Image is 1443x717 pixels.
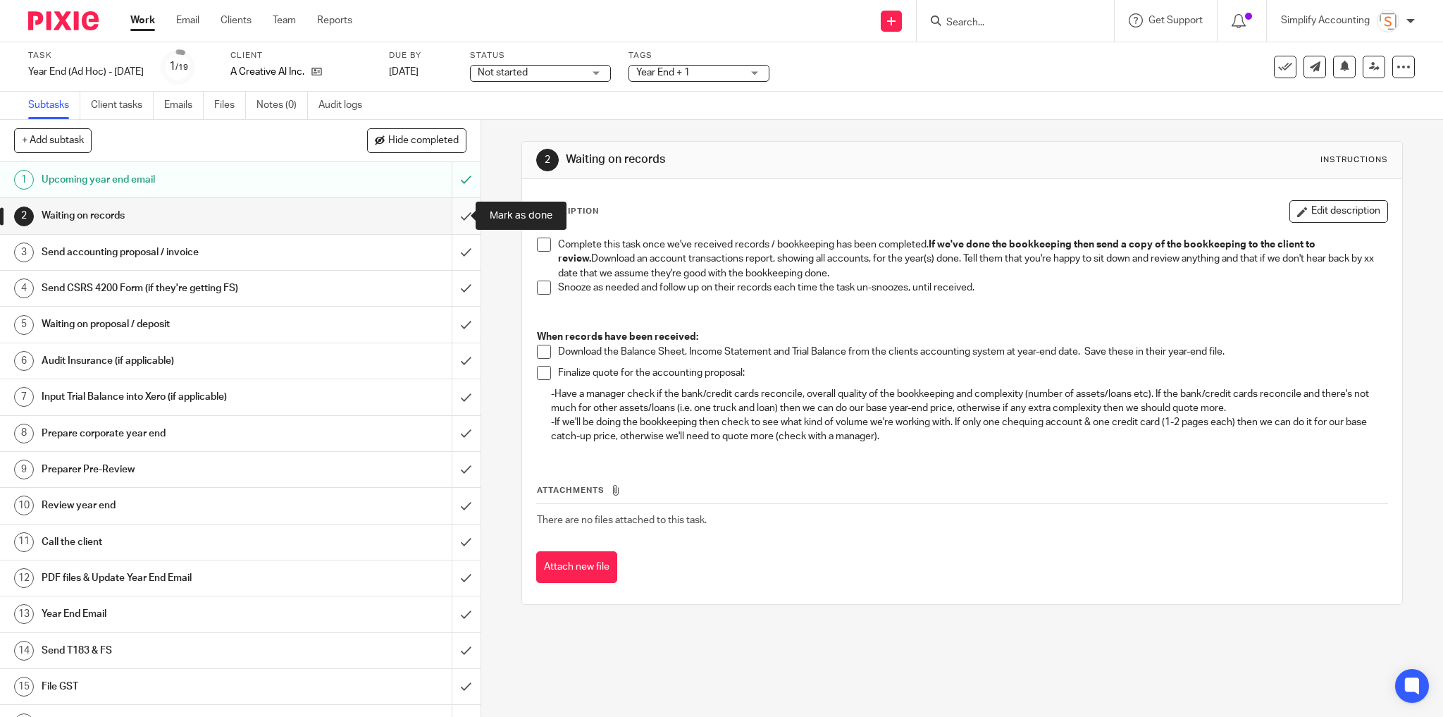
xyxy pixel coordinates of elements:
[14,351,34,371] div: 6
[14,387,34,407] div: 7
[28,92,80,119] a: Subtasks
[1377,10,1399,32] img: Screenshot%202023-11-29%20141159.png
[367,128,466,152] button: Hide completed
[14,532,34,552] div: 11
[14,604,34,624] div: 13
[389,67,419,77] span: [DATE]
[536,206,599,217] p: Description
[42,205,306,226] h1: Waiting on records
[14,677,34,697] div: 15
[636,68,690,78] span: Year End + 1
[478,68,528,78] span: Not started
[558,281,1388,295] p: Snooze as needed and follow up on their records each time the task un-snoozes, until received.
[42,568,306,589] h1: PDF files & Update Year End Email
[42,676,306,697] h1: File GST
[28,11,99,30] img: Pixie
[221,13,252,27] a: Clients
[28,65,144,79] div: Year End (Ad Hoc) - [DATE]
[14,170,34,190] div: 1
[14,460,34,479] div: 9
[230,50,371,61] label: Client
[164,92,204,119] a: Emails
[558,366,1388,380] p: Finalize quote for the accounting proposal:
[388,135,459,147] span: Hide completed
[558,238,1388,281] p: Complete this task once we've received records / bookkeeping has been completed. Download an acco...
[317,13,352,27] a: Reports
[42,314,306,335] h1: Waiting on proposal / deposit
[1289,200,1388,223] button: Edit description
[318,92,373,119] a: Audit logs
[91,92,154,119] a: Client tasks
[628,50,769,61] label: Tags
[14,315,34,335] div: 5
[14,424,34,443] div: 8
[42,386,306,407] h1: Input Trial Balance into Xero (if applicable)
[536,551,617,583] button: Attach new file
[537,486,605,494] span: Attachments
[945,17,1072,30] input: Search
[28,50,144,61] label: Task
[1148,16,1203,25] span: Get Support
[14,128,92,152] button: + Add subtask
[537,332,698,342] strong: When records have been received:
[214,92,246,119] a: Files
[42,242,306,263] h1: Send accounting proposal / invoice
[42,495,306,516] h1: Review year end
[42,169,306,190] h1: Upcoming year end email
[42,532,306,553] h1: Call the client
[28,65,144,79] div: Year End (Ad Hoc) - July 2025
[537,515,707,525] span: There are no files attached to this task.
[1320,154,1388,166] div: Instructions
[14,243,34,262] div: 3
[42,350,306,372] h1: Audit Insurance (if applicable)
[42,640,306,661] h1: Send T183 & FS
[1281,13,1370,27] p: Simplify Accounting
[14,278,34,298] div: 4
[558,240,1318,264] strong: If we've done the bookkeeping then send a copy of the bookkeeping to the client to review.
[42,423,306,444] h1: Prepare corporate year end
[558,345,1388,359] p: Download the Balance Sheet, Income Statement and Trial Balance from the clients accounting system...
[14,207,34,226] div: 2
[176,13,199,27] a: Email
[14,496,34,515] div: 10
[256,92,308,119] a: Notes (0)
[42,459,306,480] h1: Preparer Pre-Review
[470,50,611,61] label: Status
[42,278,306,299] h1: Send CSRS 4200 Form (if they're getting FS)
[175,63,188,71] small: /19
[389,50,452,61] label: Due by
[230,65,304,79] p: A Creative Al Inc.
[273,13,296,27] a: Team
[130,13,155,27] a: Work
[169,59,188,75] div: 1
[551,387,1388,444] p: -Have a manager check if the bank/credit cards reconcile, overall quality of the bookkeeping and ...
[14,568,34,588] div: 12
[42,603,306,625] h1: Year End Email
[566,152,992,167] h1: Waiting on records
[14,641,34,661] div: 14
[536,149,559,171] div: 2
